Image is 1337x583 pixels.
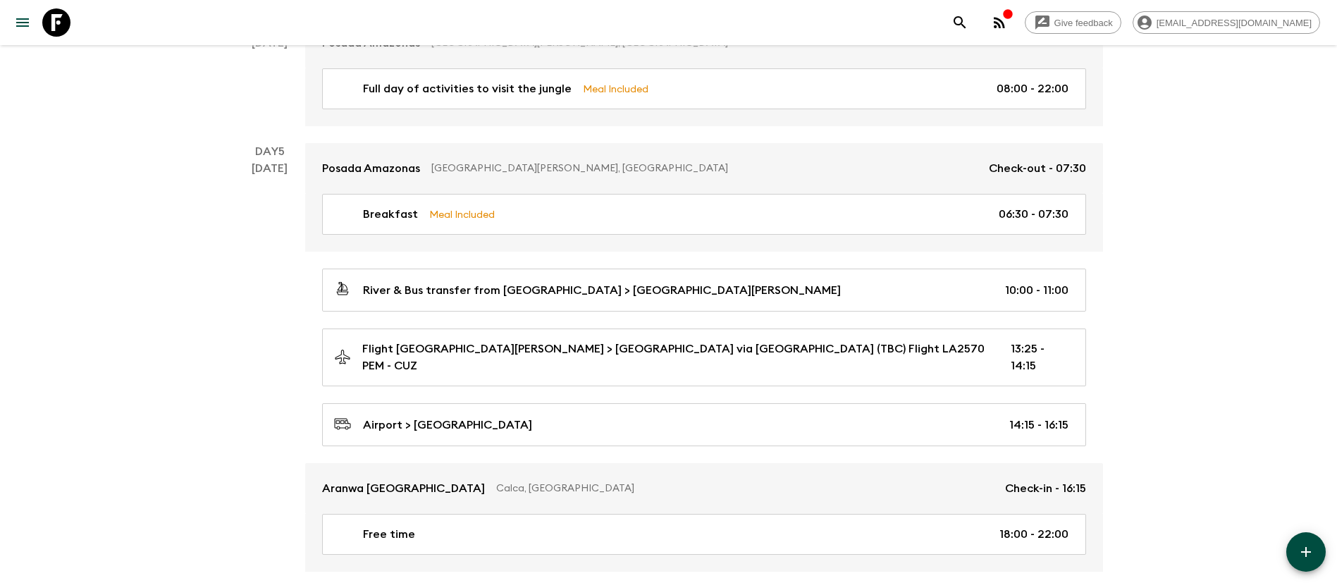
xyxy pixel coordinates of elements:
p: Full day of activities to visit the jungle [363,80,572,97]
span: [EMAIL_ADDRESS][DOMAIN_NAME] [1149,18,1319,28]
p: 10:00 - 11:00 [1005,282,1068,299]
a: Flight [GEOGRAPHIC_DATA][PERSON_NAME] > [GEOGRAPHIC_DATA] via [GEOGRAPHIC_DATA] (TBC) Flight LA25... [322,329,1086,386]
div: [EMAIL_ADDRESS][DOMAIN_NAME] [1133,11,1320,34]
p: Check-out - 07:30 [989,160,1086,177]
p: Aranwa [GEOGRAPHIC_DATA] [322,480,485,497]
button: menu [8,8,37,37]
p: 13:25 - 14:15 [1011,340,1068,374]
p: 18:00 - 22:00 [999,526,1068,543]
button: search adventures [946,8,974,37]
p: 08:00 - 22:00 [997,80,1068,97]
a: Aranwa [GEOGRAPHIC_DATA]Calca, [GEOGRAPHIC_DATA]Check-in - 16:15 [305,463,1103,514]
p: Posada Amazonas [322,160,420,177]
p: Calca, [GEOGRAPHIC_DATA] [496,481,994,496]
a: Free time18:00 - 22:00 [322,514,1086,555]
a: River & Bus transfer from [GEOGRAPHIC_DATA] > [GEOGRAPHIC_DATA][PERSON_NAME]10:00 - 11:00 [322,269,1086,312]
p: Day 5 [235,143,305,160]
p: Airport > [GEOGRAPHIC_DATA] [363,417,532,434]
div: [DATE] [252,160,288,572]
a: Posada Amazonas[GEOGRAPHIC_DATA][PERSON_NAME], [GEOGRAPHIC_DATA]Check-out - 07:30 [305,143,1103,194]
a: Full day of activities to visit the jungleMeal Included08:00 - 22:00 [322,68,1086,109]
div: [DATE] [252,35,288,126]
a: Airport > [GEOGRAPHIC_DATA]14:15 - 16:15 [322,403,1086,446]
p: Free time [363,526,415,543]
a: BreakfastMeal Included06:30 - 07:30 [322,194,1086,235]
p: 06:30 - 07:30 [999,206,1068,223]
a: Give feedback [1025,11,1121,34]
span: Give feedback [1047,18,1121,28]
p: Breakfast [363,206,418,223]
p: Meal Included [429,207,495,222]
p: 14:15 - 16:15 [1009,417,1068,434]
p: [GEOGRAPHIC_DATA][PERSON_NAME], [GEOGRAPHIC_DATA] [431,161,978,176]
p: Flight [GEOGRAPHIC_DATA][PERSON_NAME] > [GEOGRAPHIC_DATA] via [GEOGRAPHIC_DATA] (TBC) Flight LA25... [362,340,989,374]
p: Meal Included [583,81,648,97]
p: River & Bus transfer from [GEOGRAPHIC_DATA] > [GEOGRAPHIC_DATA][PERSON_NAME] [363,282,841,299]
p: Check-in - 16:15 [1005,480,1086,497]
